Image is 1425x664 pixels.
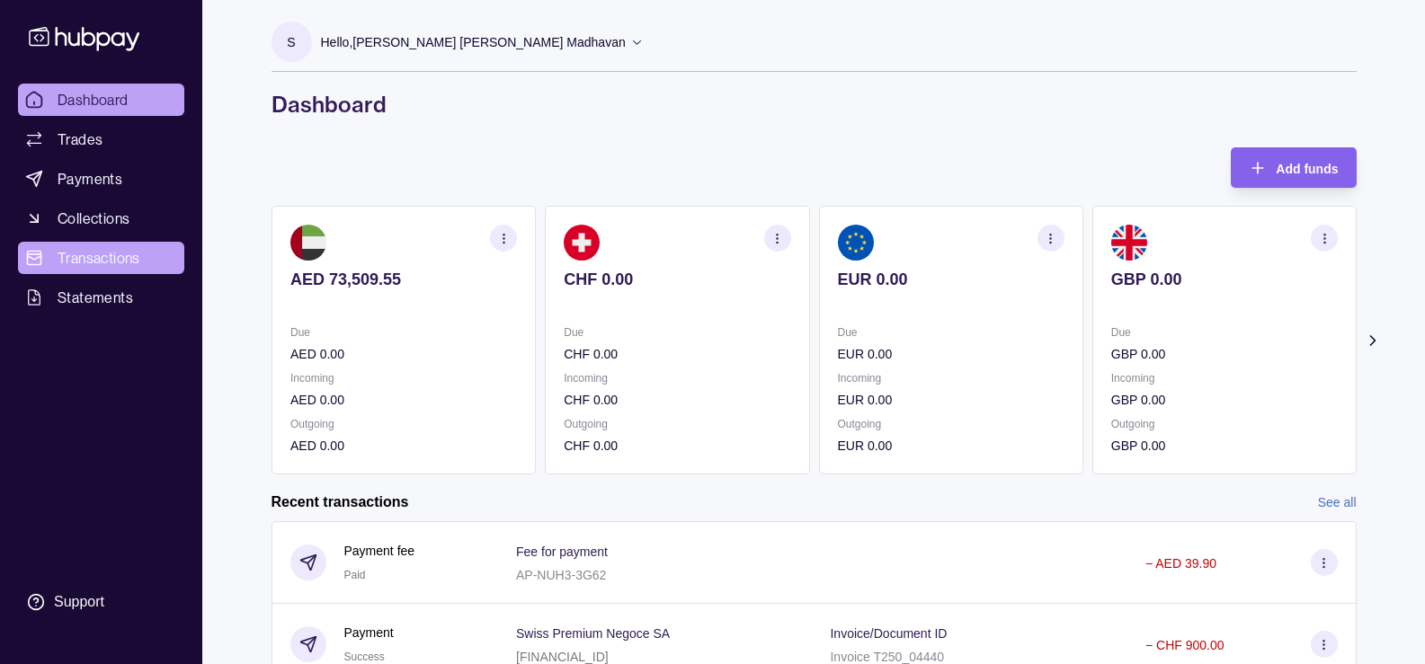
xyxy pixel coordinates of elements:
[837,436,1064,456] p: EUR 0.00
[344,541,415,561] p: Payment fee
[1110,225,1146,261] img: gb
[58,128,102,150] span: Trades
[272,492,409,512] h2: Recent transactions
[18,84,184,116] a: Dashboard
[290,414,517,434] p: Outgoing
[18,242,184,274] a: Transactions
[1110,323,1337,342] p: Due
[1110,344,1337,364] p: GBP 0.00
[58,168,122,190] span: Payments
[54,592,104,612] div: Support
[564,270,790,289] p: CHF 0.00
[18,583,184,621] a: Support
[1145,556,1216,571] p: − AED 39.90
[1110,414,1337,434] p: Outgoing
[344,651,385,663] span: Success
[58,208,129,229] span: Collections
[18,163,184,195] a: Payments
[564,436,790,456] p: CHF 0.00
[837,368,1064,388] p: Incoming
[1276,162,1338,176] span: Add funds
[830,626,947,641] p: Invoice/Document ID
[1318,492,1357,512] a: See all
[564,390,790,410] p: CHF 0.00
[344,569,366,581] span: Paid
[564,225,600,261] img: ch
[516,650,609,664] p: [FINANCIAL_ID]
[290,390,517,410] p: AED 0.00
[564,368,790,388] p: Incoming
[290,225,326,261] img: ae
[1110,436,1337,456] p: GBP 0.00
[837,225,873,261] img: eu
[58,89,129,111] span: Dashboard
[837,414,1064,434] p: Outgoing
[1231,147,1356,188] button: Add funds
[290,270,517,289] p: AED 73,509.55
[516,568,606,582] p: AP-NUH3-3G62
[290,368,517,388] p: Incoming
[837,390,1064,410] p: EUR 0.00
[1110,270,1337,289] p: GBP 0.00
[564,414,790,434] p: Outgoing
[564,344,790,364] p: CHF 0.00
[837,344,1064,364] p: EUR 0.00
[58,247,140,269] span: Transactions
[1110,368,1337,388] p: Incoming
[564,323,790,342] p: Due
[18,202,184,235] a: Collections
[321,32,626,52] p: Hello, [PERSON_NAME] [PERSON_NAME] Madhavan
[18,123,184,155] a: Trades
[290,323,517,342] p: Due
[1145,638,1225,652] p: − CHF 900.00
[58,287,133,308] span: Statements
[516,544,608,559] p: Fee for payment
[516,626,670,641] p: Swiss Premium Negoce SA
[287,32,295,52] p: S
[290,436,517,456] p: AED 0.00
[344,623,394,642] p: Payment
[830,650,944,664] p: Invoice T250_04440
[837,323,1064,342] p: Due
[290,344,517,364] p: AED 0.00
[1110,390,1337,410] p: GBP 0.00
[837,270,1064,289] p: EUR 0.00
[18,281,184,314] a: Statements
[272,90,1357,119] h1: Dashboard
